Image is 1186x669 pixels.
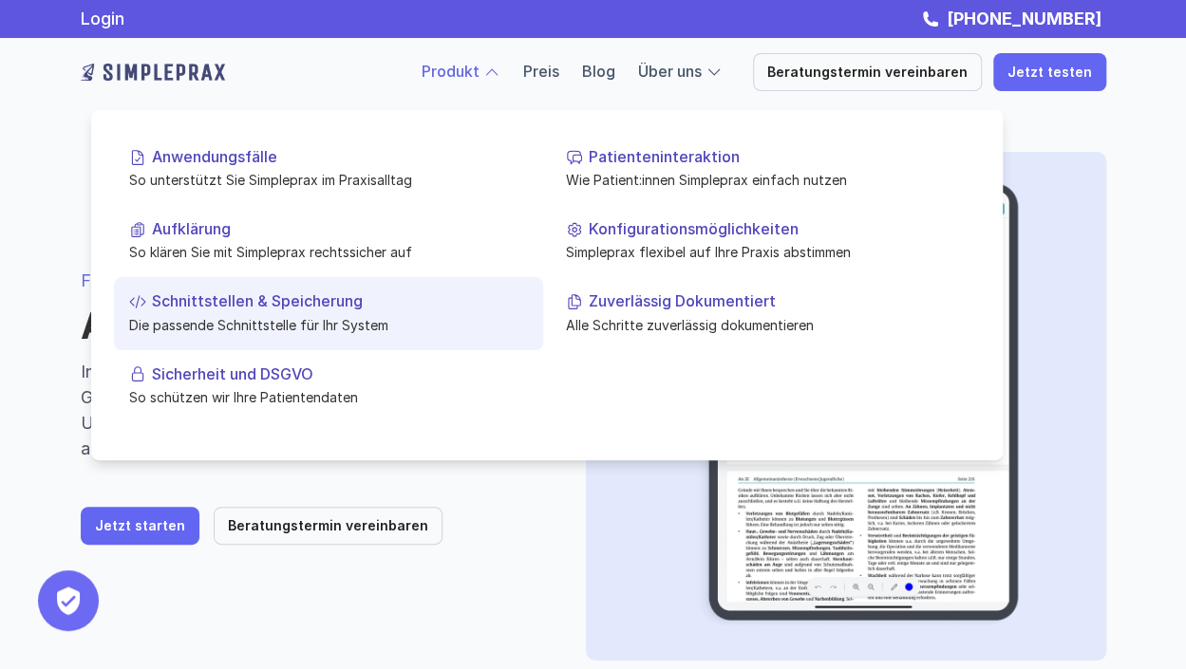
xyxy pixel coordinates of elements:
[81,507,199,545] a: Jetzt starten
[129,387,528,407] p: So schützen wir Ihre Patientendaten
[753,53,982,91] a: Beratungstermin vereinbaren
[942,9,1106,28] a: [PHONE_NUMBER]
[152,292,528,310] p: Schnittstellen & Speicherung
[993,53,1106,91] a: Jetzt testen
[152,220,528,238] p: Aufklärung
[638,62,702,81] a: Über uns
[523,62,559,81] a: Preis
[589,148,965,166] p: Patienteninteraktion
[551,277,980,349] a: Zuverlässig DokumentiertAlle Schritte zuverlässig dokumentieren
[767,65,968,81] p: Beratungstermin vereinbaren
[129,314,528,334] p: Die passende Schnittstelle für Ihr System
[129,242,528,262] p: So klären Sie mit Simpleprax rechtssicher auf
[114,277,543,349] a: Schnittstellen & SpeicherungDie passende Schnittstelle für Ihr System
[566,170,965,190] p: Wie Patient:innen Simpleprax einfach nutzen
[589,220,965,238] p: Konfigurationsmöglichkeiten
[81,268,540,293] p: FEATURE
[214,507,442,545] a: Beratungstermin vereinbaren
[81,359,540,461] p: In Kooperation mit Thieme, Medudoc und dem Deutschen Grünen Kreuz – Ihre Patient:innen erhalten g...
[422,62,480,81] a: Produkt
[114,205,543,277] a: AufklärungSo klären Sie mit Simpleprax rechtssicher auf
[81,305,540,348] h1: Aufklärung
[228,518,428,534] p: Beratungstermin vereinbaren
[947,9,1101,28] strong: [PHONE_NUMBER]
[114,133,543,205] a: AnwendungsfälleSo unterstützt Sie Simpleprax im Praxisalltag
[589,292,965,310] p: Zuverlässig Dokumentiert
[81,9,124,28] a: Login
[152,364,528,382] p: Sicherheit und DSGVO
[582,62,615,81] a: Blog
[566,242,965,262] p: Simpleprax flexibel auf Ihre Praxis abstimmen
[152,148,528,166] p: Anwendungsfälle
[114,349,543,421] a: Sicherheit und DSGVOSo schützen wir Ihre Patientendaten
[551,205,980,277] a: KonfigurationsmöglichkeitenSimpleprax flexibel auf Ihre Praxis abstimmen
[551,133,980,205] a: PatienteninteraktionWie Patient:innen Simpleprax einfach nutzen
[566,314,965,334] p: Alle Schritte zuverlässig dokumentieren
[129,170,528,190] p: So unterstützt Sie Simpleprax im Praxisalltag
[95,518,185,534] p: Jetzt starten
[1007,65,1092,81] p: Jetzt testen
